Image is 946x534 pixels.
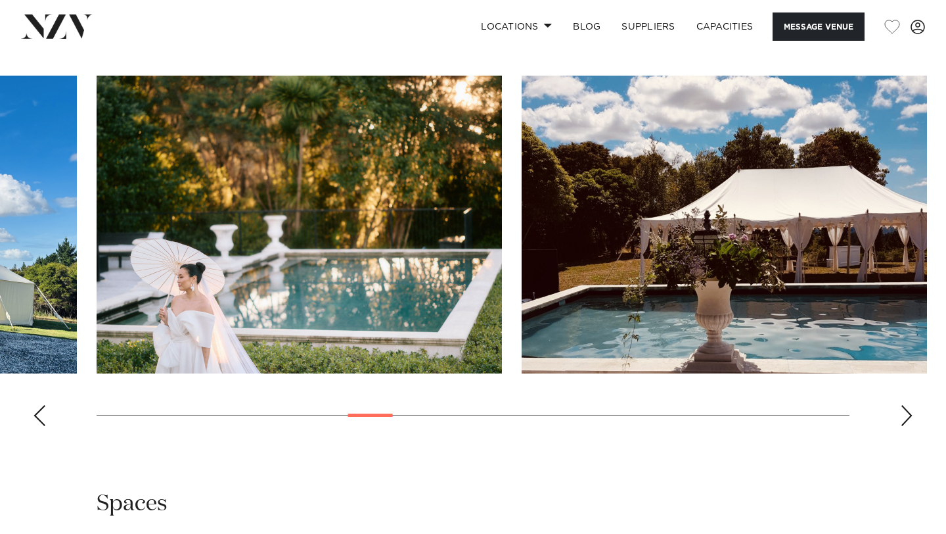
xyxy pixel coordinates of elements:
[562,12,611,41] a: BLOG
[611,12,685,41] a: SUPPLIERS
[686,12,764,41] a: Capacities
[21,14,93,38] img: nzv-logo.png
[97,76,502,374] swiper-slide: 11 / 30
[522,76,927,374] swiper-slide: 12 / 30
[773,12,865,41] button: Message Venue
[97,489,168,519] h2: Spaces
[470,12,562,41] a: Locations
